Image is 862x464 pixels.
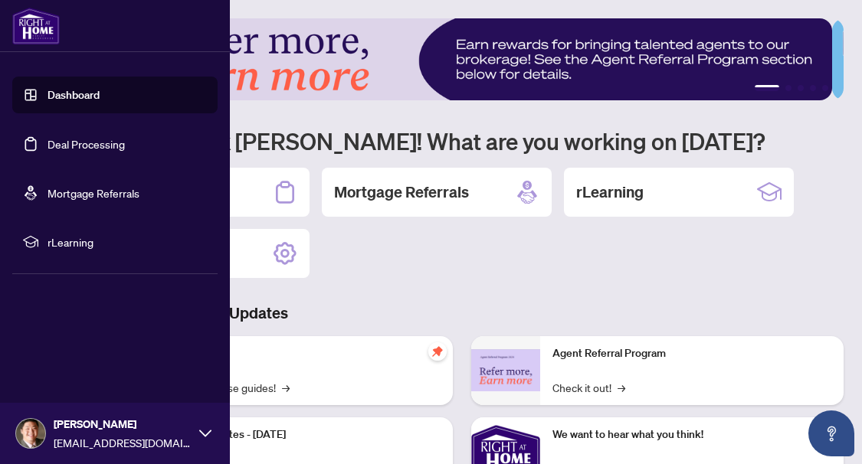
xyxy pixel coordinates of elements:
[282,379,290,396] span: →
[552,345,832,362] p: Agent Referral Program
[161,345,441,362] p: Self-Help
[576,181,644,203] h2: rLearning
[48,186,139,200] a: Mortgage Referrals
[80,126,844,155] h1: Welcome back [PERSON_NAME]! What are you working on [DATE]?
[755,85,779,91] button: 1
[334,181,469,203] h2: Mortgage Referrals
[810,85,816,91] button: 4
[48,137,125,151] a: Deal Processing
[798,85,804,91] button: 3
[16,419,45,448] img: Profile Icon
[822,85,828,91] button: 5
[12,8,60,44] img: logo
[80,18,832,100] img: Slide 0
[471,349,540,391] img: Agent Referral Program
[161,426,441,443] p: Platform Updates - [DATE]
[552,426,832,443] p: We want to hear what you think!
[48,88,100,102] a: Dashboard
[48,234,207,250] span: rLearning
[618,379,625,396] span: →
[428,342,447,361] span: pushpin
[785,85,792,91] button: 2
[54,416,192,433] span: [PERSON_NAME]
[552,379,625,396] a: Check it out!→
[808,410,854,456] button: Open asap
[54,434,192,451] span: [EMAIL_ADDRESS][DOMAIN_NAME]
[80,302,844,324] h3: Brokerage & Industry Updates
